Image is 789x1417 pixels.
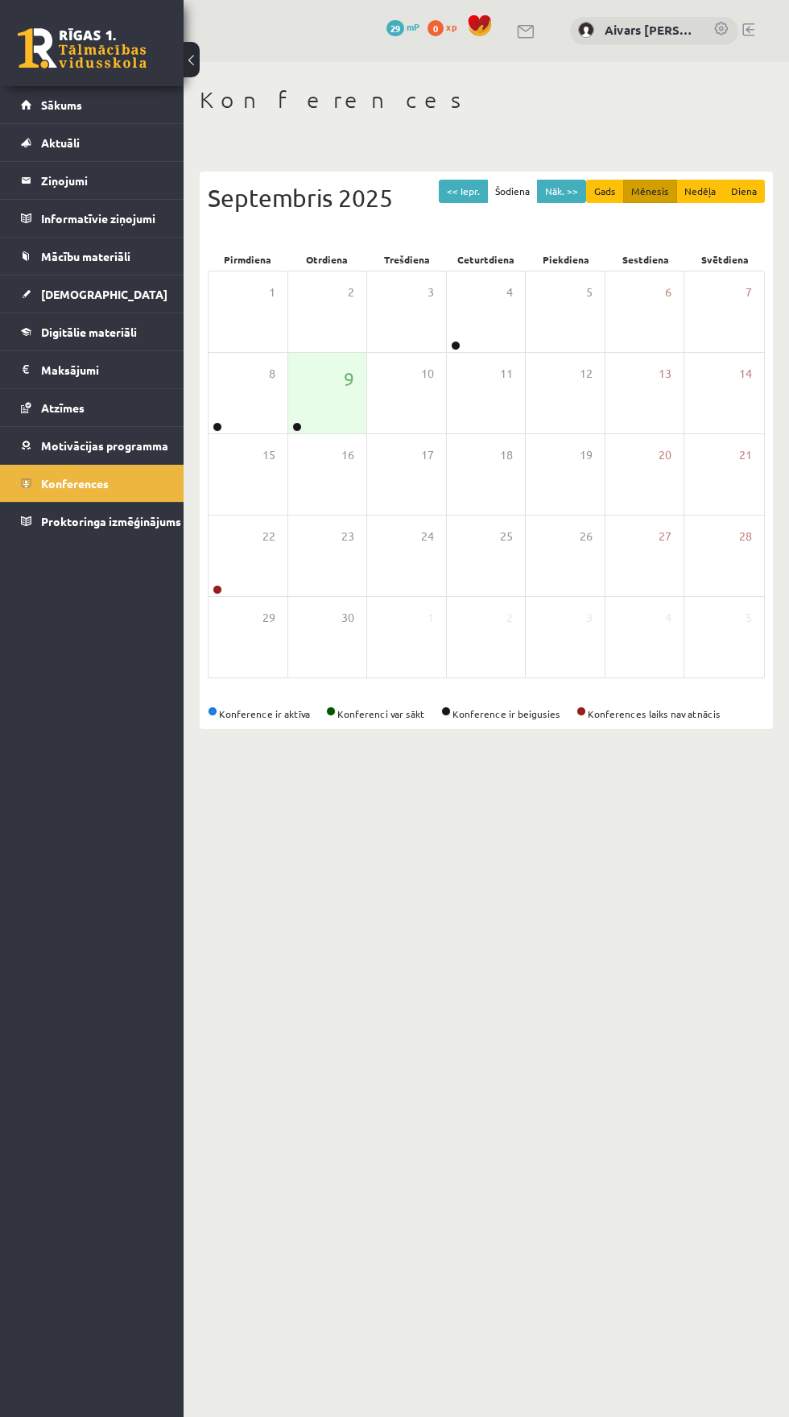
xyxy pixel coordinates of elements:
[439,180,488,203] button: << Iepr.
[41,400,85,415] span: Atzīmes
[21,503,163,540] a: Proktoringa izmēģinājums
[739,528,752,545] span: 28
[428,20,444,36] span: 0
[269,284,275,301] span: 1
[605,21,697,39] a: Aivars [PERSON_NAME]
[526,248,605,271] div: Piekdiena
[676,180,724,203] button: Nedēļa
[580,365,593,383] span: 12
[578,22,594,38] img: Aivars Jānis Tebernieks
[21,162,163,199] a: Ziņojumi
[746,609,752,627] span: 5
[41,287,167,301] span: [DEMOGRAPHIC_DATA]
[41,514,181,528] span: Proktoringa izmēģinājums
[506,284,513,301] span: 4
[21,351,163,388] a: Maksājumi
[367,248,447,271] div: Trešdiena
[341,446,354,464] span: 16
[421,446,434,464] span: 17
[41,438,168,453] span: Motivācijas programma
[586,180,624,203] button: Gads
[623,180,677,203] button: Mēnesis
[428,284,434,301] span: 3
[262,609,275,627] span: 29
[739,365,752,383] span: 14
[341,609,354,627] span: 30
[21,389,163,426] a: Atzīmes
[506,609,513,627] span: 2
[685,248,765,271] div: Svētdiena
[41,476,109,491] span: Konferences
[41,162,163,199] legend: Ziņojumi
[580,528,593,545] span: 26
[421,365,434,383] span: 10
[659,446,671,464] span: 20
[586,284,593,301] span: 5
[262,446,275,464] span: 15
[287,248,367,271] div: Otrdiena
[21,465,163,502] a: Konferences
[500,446,513,464] span: 18
[200,86,773,114] h1: Konferences
[41,200,163,237] legend: Informatīvie ziņojumi
[487,180,538,203] button: Šodiena
[386,20,419,33] a: 29 mP
[739,446,752,464] span: 21
[500,365,513,383] span: 11
[21,427,163,464] a: Motivācijas programma
[659,365,671,383] span: 13
[428,609,434,627] span: 1
[208,180,765,216] div: Septembris 2025
[21,276,163,313] a: [DEMOGRAPHIC_DATA]
[41,325,137,339] span: Digitālie materiāli
[21,238,163,275] a: Mācību materiāli
[605,248,685,271] div: Sestdiena
[21,86,163,123] a: Sākums
[665,609,671,627] span: 4
[447,248,527,271] div: Ceturtdiena
[580,446,593,464] span: 19
[348,284,354,301] span: 2
[262,528,275,545] span: 22
[537,180,586,203] button: Nāk. >>
[21,313,163,350] a: Digitālie materiāli
[421,528,434,545] span: 24
[446,20,456,33] span: xp
[269,365,275,383] span: 8
[18,28,147,68] a: Rīgas 1. Tālmācības vidusskola
[659,528,671,545] span: 27
[41,351,163,388] legend: Maksājumi
[208,248,287,271] div: Pirmdiena
[723,180,765,203] button: Diena
[428,20,465,33] a: 0 xp
[665,284,671,301] span: 6
[341,528,354,545] span: 23
[41,135,80,150] span: Aktuāli
[386,20,404,36] span: 29
[500,528,513,545] span: 25
[344,365,354,392] span: 9
[41,249,130,263] span: Mācību materiāli
[746,284,752,301] span: 7
[21,124,163,161] a: Aktuāli
[407,20,419,33] span: mP
[586,609,593,627] span: 3
[41,97,82,112] span: Sākums
[208,706,765,721] div: Konference ir aktīva Konferenci var sākt Konference ir beigusies Konferences laiks nav atnācis
[21,200,163,237] a: Informatīvie ziņojumi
